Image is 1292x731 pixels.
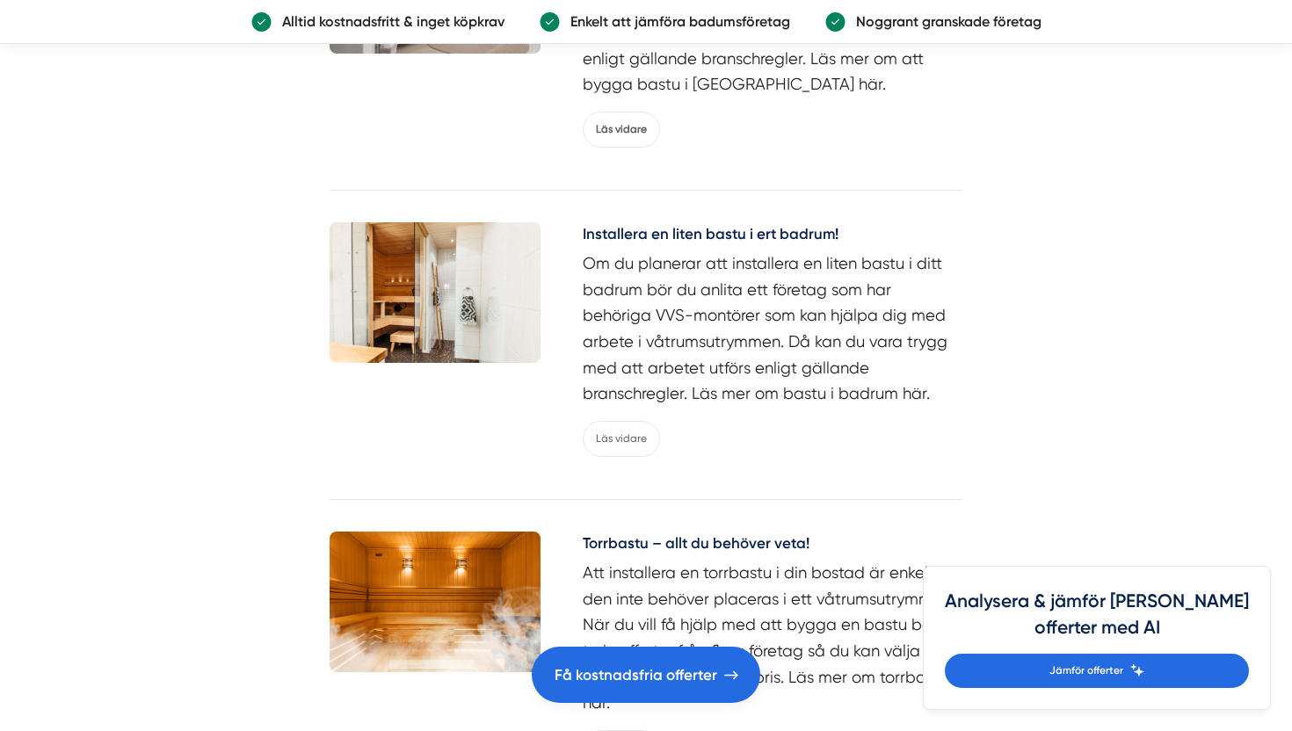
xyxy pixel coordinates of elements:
[945,654,1249,688] a: Jämför offerter
[560,11,790,33] p: Enkelt att jämföra badumsföretag
[1049,662,1123,679] span: Jämför offerter
[330,222,541,363] img: Installera en liten bastu i ert badrum!
[532,647,760,703] a: Få kostnadsfria offerter
[846,11,1042,33] p: Noggrant granskade företag
[583,532,962,560] a: Torrbastu – allt du behöver veta!
[583,560,962,716] p: Att installera en torrbastu i din bostad är enkelt då den inte behöver placeras i ett våtrumsutry...
[272,11,504,33] p: Alltid kostnadsfritt & inget köpkrav
[583,421,660,457] a: Läs vidare
[555,663,717,687] span: Få kostnadsfria offerter
[583,222,962,250] a: Installera en liten bastu i ert badrum!
[583,112,660,148] a: Läs vidare
[945,588,1249,654] h4: Analysera & jämför [PERSON_NAME] offerter med AI
[583,250,962,407] p: Om du planerar att installera en liten bastu i ditt badrum bör du anlita ett företag som har behö...
[330,532,541,672] img: Torrbastu – allt du behöver veta!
